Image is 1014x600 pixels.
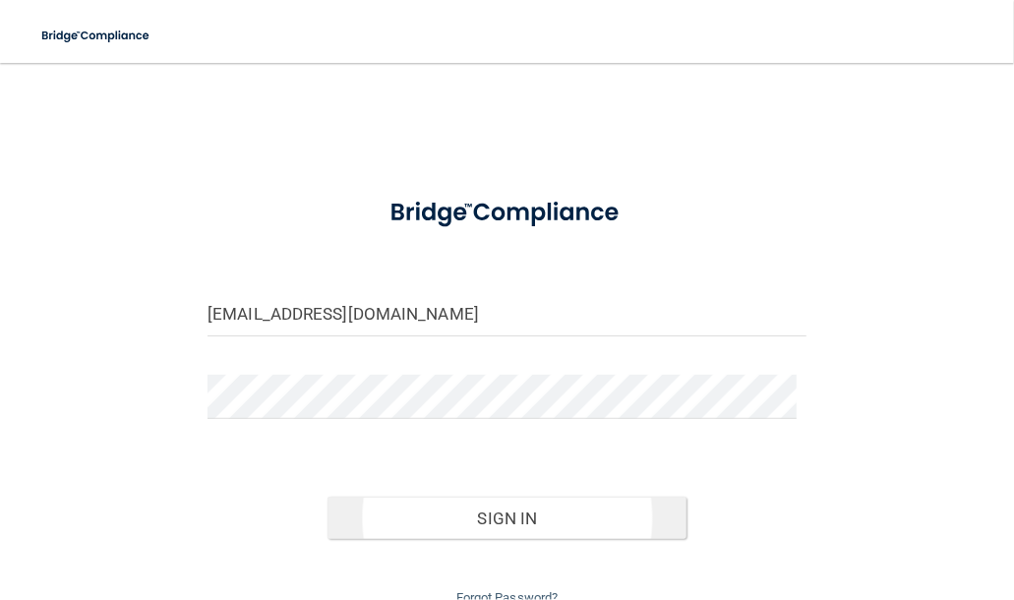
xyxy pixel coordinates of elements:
input: Email [208,292,806,336]
img: bridge_compliance_login_screen.278c3ca4.svg [365,181,649,245]
img: bridge_compliance_login_screen.278c3ca4.svg [30,16,163,56]
button: Sign In [328,497,686,540]
iframe: Drift Widget Chat Controller [674,460,990,539]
